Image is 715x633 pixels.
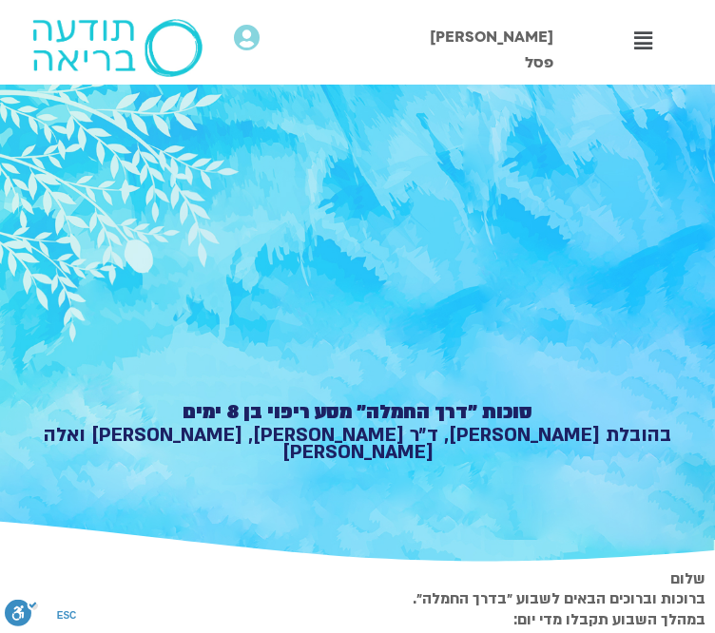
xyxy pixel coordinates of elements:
strong: שלום [670,568,705,589]
img: תודעה בריאה [32,19,202,77]
h1: סוכות ״דרך החמלה״ מסע ריפוי בן 8 ימים [19,404,696,421]
strong: ברוכות וברוכים הבאים לשבוע ״בדרך החמלה״. במהלך השבוע תקבלו מדי יום: [413,588,705,630]
span: [PERSON_NAME] פסל [430,27,553,73]
h1: בהובלת [PERSON_NAME], ד״ר [PERSON_NAME], [PERSON_NAME] ואלה [PERSON_NAME] [19,427,696,462]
